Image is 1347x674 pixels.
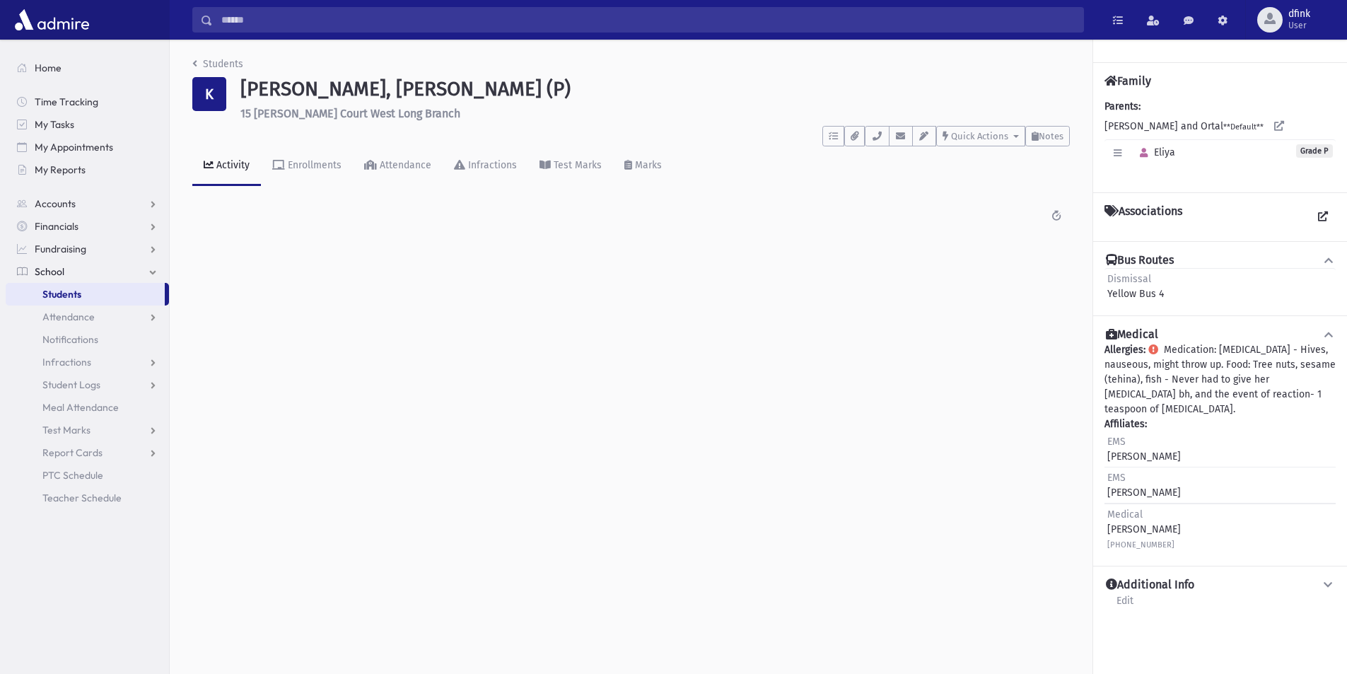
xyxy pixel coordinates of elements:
[6,260,169,283] a: School
[35,141,113,153] span: My Appointments
[1296,144,1333,158] span: Grade P
[1104,253,1336,268] button: Bus Routes
[35,163,86,176] span: My Reports
[192,58,243,70] a: Students
[1107,540,1174,550] small: [PHONE_NUMBER]
[6,283,165,306] a: Students
[1104,74,1151,88] h4: Family
[1107,507,1181,552] div: [PERSON_NAME]
[214,159,250,171] div: Activity
[632,159,662,171] div: Marks
[377,159,431,171] div: Attendance
[35,265,64,278] span: School
[42,310,95,323] span: Attendance
[1107,470,1181,500] div: [PERSON_NAME]
[353,146,443,186] a: Attendance
[6,464,169,487] a: PTC Schedule
[6,192,169,215] a: Accounts
[42,469,103,482] span: PTC Schedule
[1106,327,1158,342] h4: Medical
[1106,578,1194,593] h4: Additional Info
[6,57,169,79] a: Home
[1104,578,1336,593] button: Additional Info
[1107,436,1126,448] span: EMS
[42,446,103,459] span: Report Cards
[35,95,98,108] span: Time Tracking
[42,424,91,436] span: Test Marks
[1116,593,1134,618] a: Edit
[213,7,1083,33] input: Search
[11,6,93,34] img: AdmirePro
[6,487,169,509] a: Teacher Schedule
[35,62,62,74] span: Home
[528,146,613,186] a: Test Marks
[6,158,169,181] a: My Reports
[35,220,78,233] span: Financials
[6,419,169,441] a: Test Marks
[192,77,226,111] div: K
[1025,126,1070,146] button: Notes
[465,159,517,171] div: Infractions
[6,215,169,238] a: Financials
[1288,8,1310,20] span: dfink
[42,356,91,368] span: Infractions
[1133,146,1175,158] span: Eliya
[35,118,74,131] span: My Tasks
[6,396,169,419] a: Meal Attendance
[1107,509,1143,521] span: Medical
[42,288,81,301] span: Students
[261,146,353,186] a: Enrollments
[6,306,169,328] a: Attendance
[6,441,169,464] a: Report Cards
[6,328,169,351] a: Notifications
[285,159,342,171] div: Enrollments
[1106,253,1174,268] h4: Bus Routes
[240,107,1070,120] h6: 15 [PERSON_NAME] Court West Long Branch
[1288,20,1310,31] span: User
[42,492,122,504] span: Teacher Schedule
[1039,131,1063,141] span: Notes
[1104,344,1145,356] b: Allergies:
[35,197,76,210] span: Accounts
[6,136,169,158] a: My Appointments
[443,146,528,186] a: Infractions
[1104,327,1336,342] button: Medical
[192,57,243,77] nav: breadcrumb
[1104,418,1147,430] b: Affiliates:
[6,351,169,373] a: Infractions
[6,91,169,113] a: Time Tracking
[35,243,86,255] span: Fundraising
[551,159,602,171] div: Test Marks
[42,401,119,414] span: Meal Attendance
[951,131,1008,141] span: Quick Actions
[1104,342,1336,554] div: Medication: [MEDICAL_DATA] - Hives, nauseous, might throw up. Food: Tree nuts, sesame (tehina), f...
[1107,273,1151,285] span: Dismissal
[6,113,169,136] a: My Tasks
[1310,204,1336,230] a: View all Associations
[1104,100,1141,112] b: Parents:
[1107,472,1126,484] span: EMS
[6,238,169,260] a: Fundraising
[1107,434,1181,464] div: [PERSON_NAME]
[240,77,1070,101] h1: [PERSON_NAME], [PERSON_NAME] (P)
[936,126,1025,146] button: Quick Actions
[6,373,169,396] a: Student Logs
[42,333,98,346] span: Notifications
[1104,204,1182,230] h4: Associations
[192,146,261,186] a: Activity
[42,378,100,391] span: Student Logs
[613,146,673,186] a: Marks
[1104,99,1336,181] div: [PERSON_NAME] and Ortal
[1107,272,1164,301] div: Yellow Bus 4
